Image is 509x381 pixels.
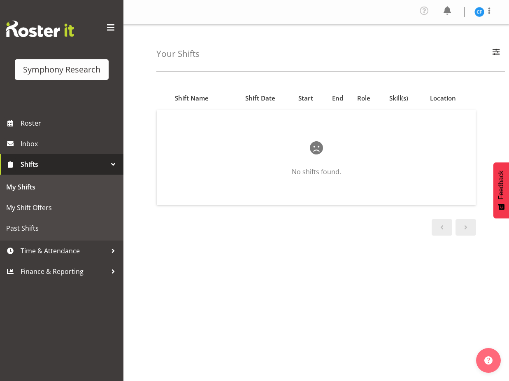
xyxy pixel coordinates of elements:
[497,171,505,199] span: Feedback
[6,181,117,193] span: My Shifts
[488,45,505,63] button: Filter Employees
[430,93,471,103] div: Location
[21,265,107,278] span: Finance & Reporting
[21,158,107,171] span: Shifts
[357,93,380,103] div: Role
[6,21,74,37] img: Rosterit website logo
[156,49,200,58] h4: Your Shifts
[6,222,117,234] span: Past Shifts
[2,218,121,238] a: Past Shifts
[175,93,227,103] div: Shift Name
[484,356,493,365] img: help-xxl-2.png
[6,201,117,214] span: My Shift Offers
[183,167,449,177] p: No shifts found.
[21,245,107,257] span: Time & Attendance
[2,177,121,197] a: My Shifts
[493,162,509,218] button: Feedback - Show survey
[293,93,318,103] div: Start
[389,93,421,103] div: Skill(s)
[23,63,100,76] div: Symphony Research
[21,117,119,129] span: Roster
[328,93,347,103] div: End
[237,93,284,103] div: Shift Date
[21,138,119,150] span: Inbox
[2,197,121,218] a: My Shift Offers
[474,7,484,17] img: casey-faumuina11857.jpg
